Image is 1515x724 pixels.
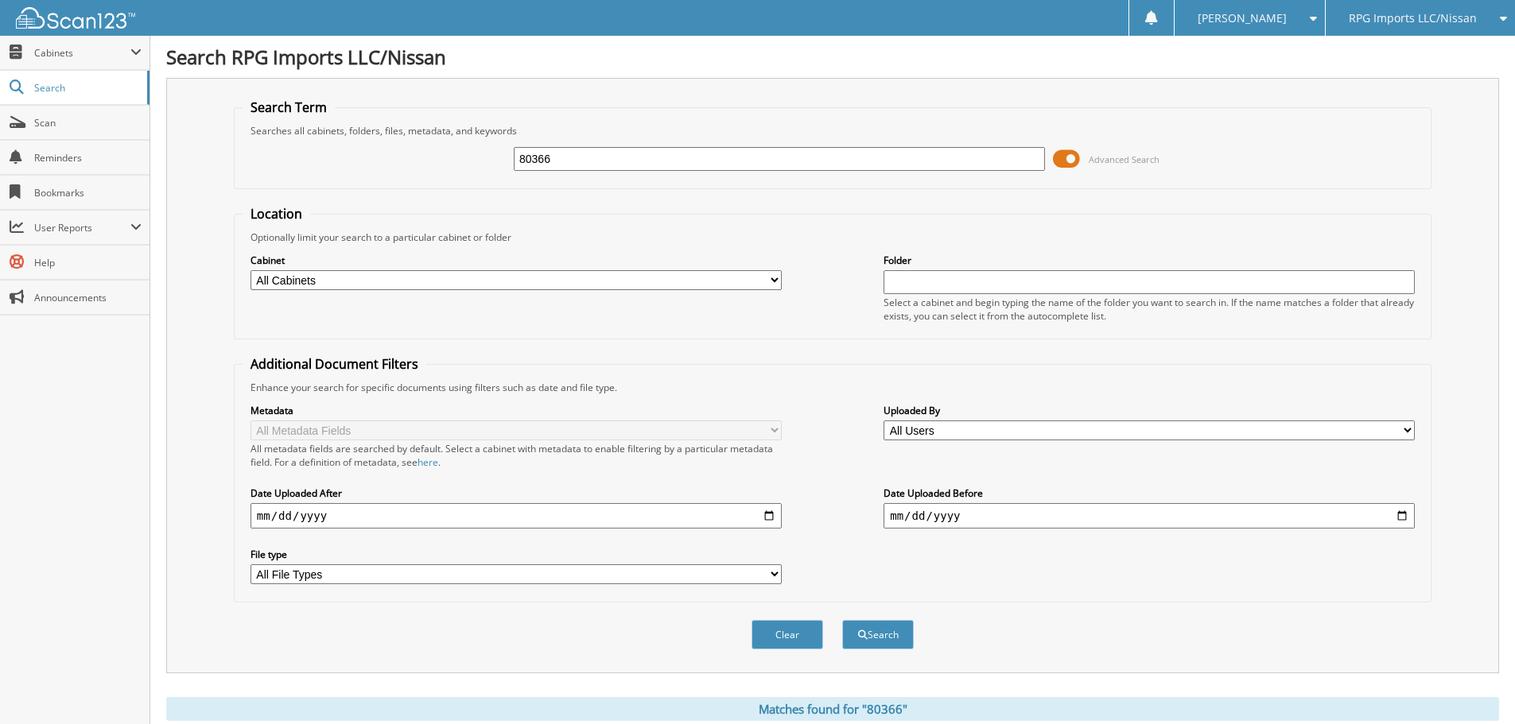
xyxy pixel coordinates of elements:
[34,151,142,165] span: Reminders
[243,205,310,223] legend: Location
[251,548,782,561] label: File type
[884,296,1415,323] div: Select a cabinet and begin typing the name of the folder you want to search in. If the name match...
[842,620,914,649] button: Search
[884,254,1415,267] label: Folder
[251,503,782,528] input: start
[1089,153,1160,165] span: Advanced Search
[34,116,142,130] span: Scan
[34,81,139,95] span: Search
[16,7,135,29] img: scan123-logo-white.svg
[251,404,782,417] label: Metadata
[884,404,1415,417] label: Uploaded By
[752,620,823,649] button: Clear
[166,697,1499,721] div: Matches found for "80366"
[166,44,1499,70] h1: Search RPG Imports LLC/Nissan
[884,503,1415,528] input: end
[34,46,130,60] span: Cabinets
[34,291,142,304] span: Announcements
[251,254,782,267] label: Cabinet
[418,455,438,469] a: here
[34,221,130,234] span: User Reports
[243,99,335,116] legend: Search Term
[34,256,142,269] span: Help
[1349,14,1477,23] span: RPG Imports LLC/Nissan
[34,186,142,199] span: Bookmarks
[251,442,782,469] div: All metadata fields are searched by default. Select a cabinet with metadata to enable filtering b...
[243,381,1423,394] div: Enhance your search for specific documents using filters such as date and file type.
[1198,14,1287,23] span: [PERSON_NAME]
[243,230,1423,244] div: Optionally limit your search to a particular cabinet or folder
[884,486,1415,500] label: Date Uploaded Before
[243,124,1423,137] div: Searches all cabinets, folders, files, metadata, and keywords
[251,486,782,500] label: Date Uploaded After
[243,355,426,373] legend: Additional Document Filters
